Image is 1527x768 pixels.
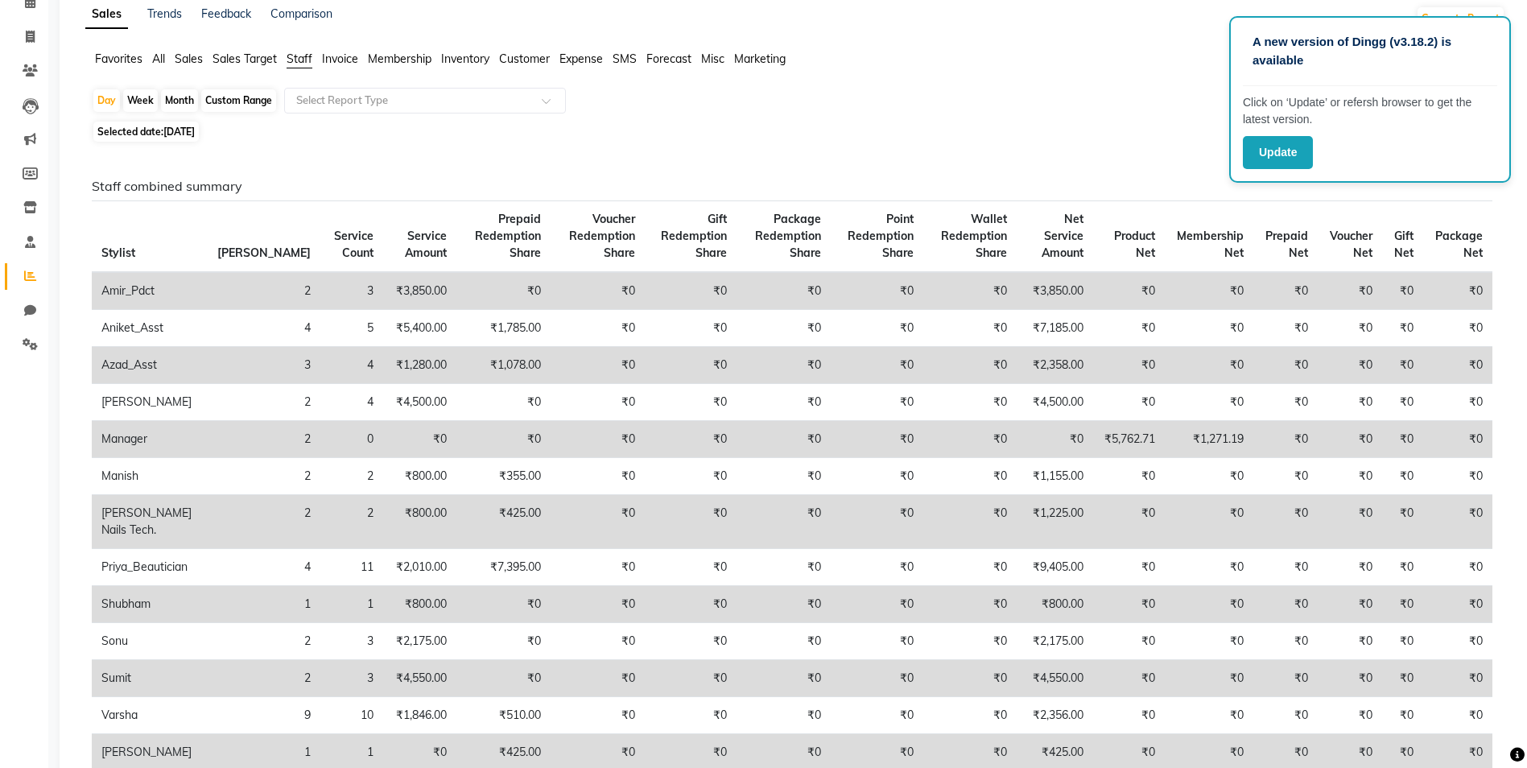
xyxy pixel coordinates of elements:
[93,89,120,112] div: Day
[383,421,457,458] td: ₹0
[208,347,320,384] td: 3
[208,549,320,586] td: 4
[645,549,737,586] td: ₹0
[287,52,312,66] span: Staff
[551,458,645,495] td: ₹0
[1318,697,1382,734] td: ₹0
[737,272,832,310] td: ₹0
[92,495,208,549] td: [PERSON_NAME] Nails Tech.
[848,212,914,260] span: Point Redemption Share
[320,623,383,660] td: 3
[383,549,457,586] td: ₹2,010.00
[92,458,208,495] td: Manish
[383,495,457,549] td: ₹800.00
[923,660,1017,697] td: ₹0
[320,549,383,586] td: 11
[645,384,737,421] td: ₹0
[1165,310,1253,347] td: ₹0
[737,347,832,384] td: ₹0
[320,421,383,458] td: 0
[1253,697,1318,734] td: ₹0
[1318,421,1382,458] td: ₹0
[1093,495,1165,549] td: ₹0
[923,272,1017,310] td: ₹0
[456,495,551,549] td: ₹425.00
[320,347,383,384] td: 4
[163,126,195,138] span: [DATE]
[551,421,645,458] td: ₹0
[1423,549,1492,586] td: ₹0
[1423,458,1492,495] td: ₹0
[383,660,457,697] td: ₹4,550.00
[923,458,1017,495] td: ₹0
[1253,549,1318,586] td: ₹0
[923,586,1017,623] td: ₹0
[737,458,832,495] td: ₹0
[1017,384,1093,421] td: ₹4,500.00
[1114,229,1155,260] span: Product Net
[923,421,1017,458] td: ₹0
[1165,549,1253,586] td: ₹0
[208,310,320,347] td: 4
[92,697,208,734] td: Varsha
[1394,229,1414,260] span: Gift Net
[456,549,551,586] td: ₹7,395.00
[456,421,551,458] td: ₹0
[1093,347,1165,384] td: ₹0
[1017,310,1093,347] td: ₹7,185.00
[551,347,645,384] td: ₹0
[1318,310,1382,347] td: ₹0
[569,212,635,260] span: Voucher Redemption Share
[368,52,431,66] span: Membership
[737,549,832,586] td: ₹0
[322,52,358,66] span: Invoice
[1177,229,1244,260] span: Membership Net
[383,310,457,347] td: ₹5,400.00
[1165,586,1253,623] td: ₹0
[1382,272,1423,310] td: ₹0
[475,212,541,260] span: Prepaid Redemption Share
[208,623,320,660] td: 2
[1423,384,1492,421] td: ₹0
[1165,384,1253,421] td: ₹0
[208,421,320,458] td: 2
[551,586,645,623] td: ₹0
[441,52,489,66] span: Inventory
[551,697,645,734] td: ₹0
[1165,697,1253,734] td: ₹0
[1318,495,1382,549] td: ₹0
[551,495,645,549] td: ₹0
[123,89,158,112] div: Week
[92,384,208,421] td: [PERSON_NAME]
[92,310,208,347] td: Aniket_Asst
[1423,697,1492,734] td: ₹0
[1017,458,1093,495] td: ₹1,155.00
[1093,272,1165,310] td: ₹0
[1253,660,1318,697] td: ₹0
[1318,272,1382,310] td: ₹0
[1017,549,1093,586] td: ₹9,405.00
[405,229,447,260] span: Service Amount
[1265,229,1308,260] span: Prepaid Net
[923,347,1017,384] td: ₹0
[208,458,320,495] td: 2
[456,586,551,623] td: ₹0
[1318,347,1382,384] td: ₹0
[1165,347,1253,384] td: ₹0
[1318,384,1382,421] td: ₹0
[499,52,550,66] span: Customer
[1093,421,1165,458] td: ₹5,762.71
[645,495,737,549] td: ₹0
[551,660,645,697] td: ₹0
[737,421,832,458] td: ₹0
[645,623,737,660] td: ₹0
[320,660,383,697] td: 3
[551,272,645,310] td: ₹0
[320,384,383,421] td: 4
[1253,586,1318,623] td: ₹0
[456,384,551,421] td: ₹0
[95,52,142,66] span: Favorites
[1093,384,1165,421] td: ₹0
[1318,660,1382,697] td: ₹0
[1382,697,1423,734] td: ₹0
